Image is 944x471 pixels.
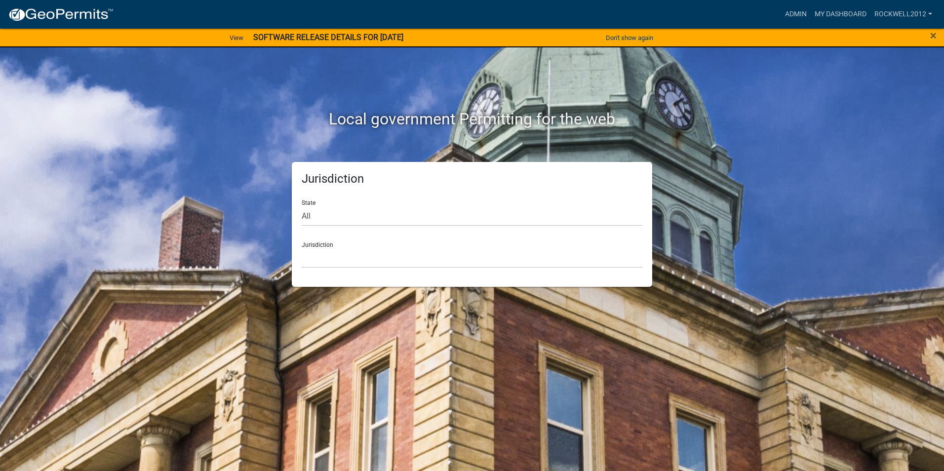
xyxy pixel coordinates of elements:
h5: Jurisdiction [302,172,642,186]
a: Admin [781,5,811,24]
a: View [226,30,247,46]
a: Rockwell2012 [870,5,936,24]
strong: SOFTWARE RELEASE DETAILS FOR [DATE] [253,33,403,42]
button: Close [930,30,937,41]
h2: Local government Permitting for the web [198,110,746,128]
span: × [930,29,937,42]
a: My Dashboard [811,5,870,24]
button: Don't show again [602,30,657,46]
